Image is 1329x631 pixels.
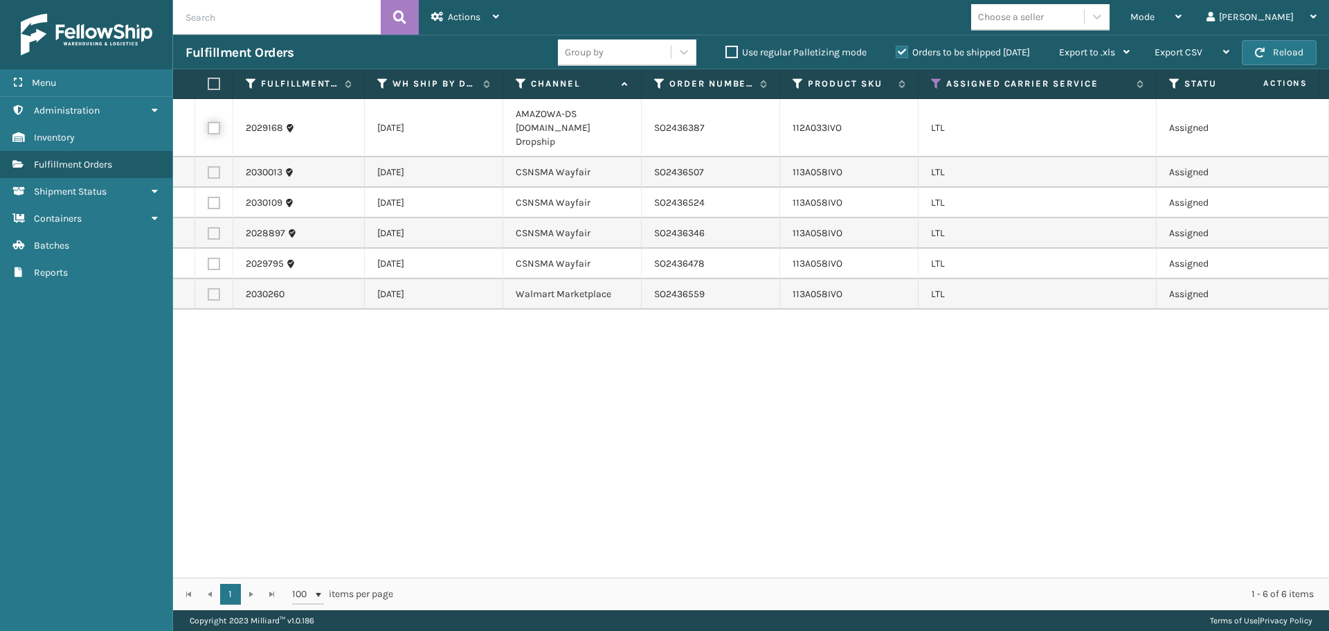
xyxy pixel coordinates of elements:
td: Walmart Marketplace [503,279,642,310]
span: Actions [1220,72,1316,95]
a: Terms of Use [1210,616,1258,625]
div: 1 - 6 of 6 items [413,587,1314,601]
td: Assigned [1157,218,1295,249]
td: LTL [919,188,1157,218]
label: Fulfillment Order Id [261,78,338,90]
a: 113A058IVO [793,166,842,178]
img: logo [21,14,152,55]
td: LTL [919,279,1157,310]
td: CSNSMA Wayfair [503,249,642,279]
td: Assigned [1157,188,1295,218]
td: Assigned [1157,279,1295,310]
span: items per page [292,584,393,605]
p: Copyright 2023 Milliard™ v 1.0.186 [190,610,314,631]
a: 113A058IVO [793,258,842,269]
td: SO2436387 [642,99,780,157]
td: SO2436559 [642,279,780,310]
a: 2030260 [246,287,284,301]
a: 113A058IVO [793,288,842,300]
a: 2030109 [246,196,282,210]
td: [DATE] [365,157,503,188]
td: [DATE] [365,188,503,218]
a: 112A033IVO [793,122,842,134]
label: Channel [531,78,615,90]
td: SO2436524 [642,188,780,218]
td: [DATE] [365,99,503,157]
a: 2028897 [246,226,285,240]
td: [DATE] [365,218,503,249]
label: WH Ship By Date [392,78,476,90]
span: Mode [1130,11,1155,23]
span: Menu [32,77,56,89]
td: SO2436507 [642,157,780,188]
a: 2029168 [246,121,283,135]
td: SO2436346 [642,218,780,249]
a: 2030013 [246,166,282,179]
label: Order Number [669,78,753,90]
label: Status [1184,78,1268,90]
a: Privacy Policy [1260,616,1312,625]
td: [DATE] [365,249,503,279]
span: Batches [34,240,69,251]
span: Shipment Status [34,186,107,197]
label: Use regular Palletizing mode [725,46,867,58]
label: Orders to be shipped [DATE] [896,46,1030,58]
td: SO2436478 [642,249,780,279]
div: Group by [565,45,604,60]
button: Reload [1242,40,1317,65]
td: AMAZOWA-DS [DOMAIN_NAME] Dropship [503,99,642,157]
td: [DATE] [365,279,503,310]
h3: Fulfillment Orders [186,44,293,61]
div: | [1210,610,1312,631]
td: CSNSMA Wayfair [503,218,642,249]
span: Inventory [34,132,75,143]
td: CSNSMA Wayfair [503,188,642,218]
a: 1 [220,584,241,605]
td: LTL [919,218,1157,249]
span: Containers [34,213,82,224]
td: CSNSMA Wayfair [503,157,642,188]
a: 113A058IVO [793,227,842,239]
td: Assigned [1157,99,1295,157]
span: Export CSV [1155,46,1202,58]
td: LTL [919,157,1157,188]
label: Product SKU [808,78,892,90]
span: Administration [34,105,100,116]
td: LTL [919,249,1157,279]
div: Choose a seller [978,10,1044,24]
a: 2029795 [246,257,284,271]
td: Assigned [1157,249,1295,279]
td: Assigned [1157,157,1295,188]
td: LTL [919,99,1157,157]
span: Actions [448,11,480,23]
span: Reports [34,267,68,278]
span: 100 [292,587,313,601]
label: Assigned Carrier Service [946,78,1130,90]
span: Export to .xls [1059,46,1115,58]
a: 113A058IVO [793,197,842,208]
span: Fulfillment Orders [34,159,112,170]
